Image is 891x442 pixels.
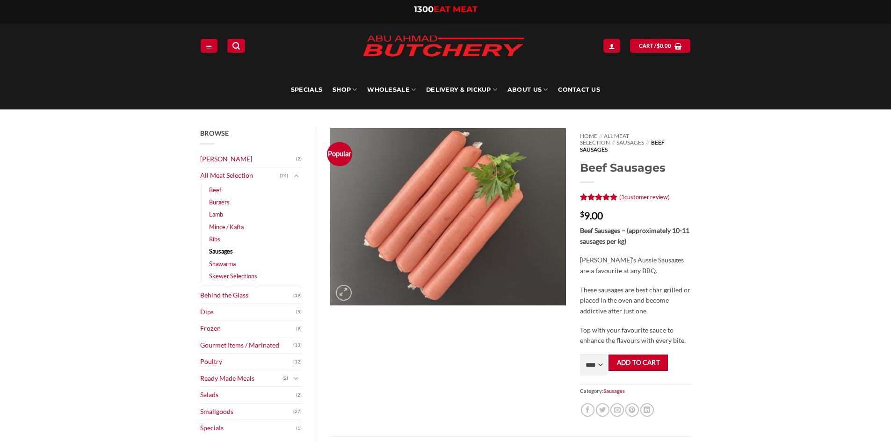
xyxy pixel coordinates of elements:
a: Behind the Glass [200,287,294,304]
span: (12) [293,355,302,369]
a: Pin on Pinterest [625,403,639,417]
span: Beef Sausages [580,139,664,152]
h1: Beef Sausages [580,160,691,175]
a: Email to a Friend [610,403,624,417]
button: Toggle [290,373,302,384]
a: Sausages [616,139,644,146]
a: Beef [209,184,221,196]
span: 1300 [414,4,434,14]
a: [PERSON_NAME] [200,151,297,167]
a: Share on Twitter [596,403,609,417]
img: Beef Sausages [330,128,566,305]
span: (19) [293,289,302,303]
span: (2) [283,371,288,385]
a: All Meat Selection [200,167,280,184]
a: Frozen [200,320,297,337]
a: Poultry [200,354,294,370]
span: (2) [296,152,302,166]
span: (5) [296,305,302,319]
span: // [646,139,649,146]
span: (2) [296,388,302,402]
a: Share on LinkedIn [640,403,654,417]
a: Shawarma [209,258,236,270]
p: Top with your favourite sauce to enhance the flavours with every bite. [580,325,691,346]
span: (13) [293,338,302,352]
span: // [612,139,615,146]
span: (74) [280,169,288,183]
span: $ [657,42,660,50]
a: Dips [200,304,297,320]
p: These sausages are best char grilled or placed in the oven and become addictive after just one. [580,285,691,317]
bdi: 0.00 [657,43,672,49]
a: Contact Us [558,70,600,109]
div: Rated 5 out of 5 [580,193,618,202]
span: Cart / [639,42,672,50]
span: 1 [580,193,585,204]
a: Lamb [209,208,223,220]
a: SHOP [333,70,357,109]
p: [PERSON_NAME]’s Aussie Sausages are a favourite at any BBQ. [580,255,691,276]
a: Home [580,132,597,139]
a: Mince / Kafta [209,221,244,233]
a: Burgers [209,196,230,208]
a: Login [603,39,620,52]
a: View cart [630,39,690,52]
span: (27) [293,405,302,419]
span: // [599,132,602,139]
button: Toggle [290,171,302,181]
span: $ [580,210,584,218]
span: (9) [296,322,302,336]
a: Specials [291,70,322,109]
a: Delivery & Pickup [426,70,497,109]
strong: Beef Sausages – (approximately 10-11 sausages per kg) [580,226,689,245]
a: Sausages [209,245,233,257]
a: Ribs [209,233,220,245]
a: Menu [201,39,217,52]
a: Share on Facebook [581,403,594,417]
a: Sausages [603,388,625,394]
a: Wholesale [367,70,416,109]
a: Ready Made Meals [200,370,283,387]
a: Zoom [336,285,352,301]
span: Browse [200,129,229,137]
button: Add to cart [608,355,668,371]
a: Skewer Selections [209,270,257,282]
a: Gourmet Items / Marinated [200,337,294,354]
span: (1) [296,421,302,435]
span: Rated out of 5 based on customer rating [580,193,618,204]
img: Abu Ahmad Butchery [355,29,532,65]
bdi: 9.00 [580,210,603,221]
a: Specials [200,420,297,436]
a: 1300EAT MEAT [414,4,478,14]
a: Salads [200,387,297,403]
a: About Us [507,70,548,109]
span: EAT MEAT [434,4,478,14]
span: Category: [580,384,691,398]
a: Smallgoods [200,404,294,420]
a: (1customer review) [619,193,670,201]
a: Search [227,39,245,52]
span: 1 [621,193,624,201]
a: All Meat Selection [580,132,629,146]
